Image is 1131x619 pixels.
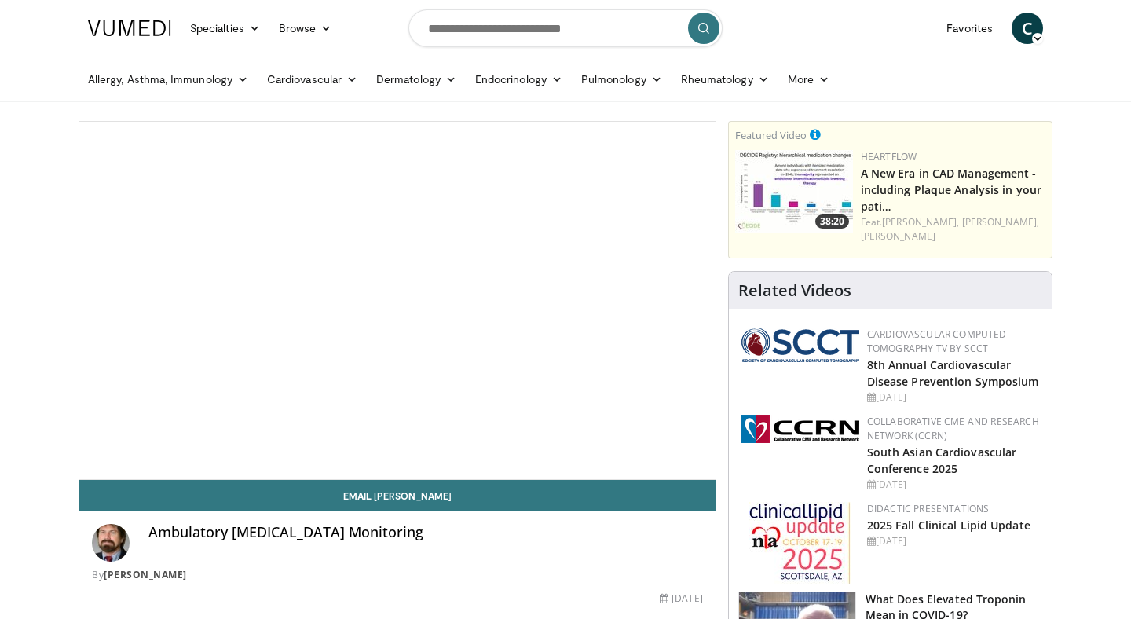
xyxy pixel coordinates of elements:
[79,122,716,480] video-js: Video Player
[867,518,1030,533] a: 2025 Fall Clinical Lipid Update
[572,64,672,95] a: Pulmonology
[79,480,716,511] a: Email [PERSON_NAME]
[466,64,572,95] a: Endocrinology
[88,20,171,36] img: VuMedi Logo
[778,64,839,95] a: More
[815,214,849,229] span: 38:20
[104,568,187,581] a: [PERSON_NAME]
[1012,13,1043,44] a: C
[962,215,1039,229] a: [PERSON_NAME],
[867,445,1017,476] a: South Asian Cardiovascular Conference 2025
[269,13,342,44] a: Browse
[741,328,859,362] img: 51a70120-4f25-49cc-93a4-67582377e75f.png.150x105_q85_autocrop_double_scale_upscale_version-0.2.png
[367,64,466,95] a: Dermatology
[79,64,258,95] a: Allergy, Asthma, Immunology
[867,328,1007,355] a: Cardiovascular Computed Tomography TV by SCCT
[738,281,851,300] h4: Related Videos
[735,150,853,233] img: 738d0e2d-290f-4d89-8861-908fb8b721dc.150x105_q85_crop-smart_upscale.jpg
[861,150,917,163] a: Heartflow
[937,13,1002,44] a: Favorites
[867,534,1039,548] div: [DATE]
[861,215,1045,244] div: Feat.
[867,478,1039,492] div: [DATE]
[181,13,269,44] a: Specialties
[867,357,1039,389] a: 8th Annual Cardiovascular Disease Prevention Symposium
[258,64,367,95] a: Cardiovascular
[749,502,851,584] img: d65bce67-f81a-47c5-b47d-7b8806b59ca8.jpg.150x105_q85_autocrop_double_scale_upscale_version-0.2.jpg
[861,166,1041,214] a: A New Era in CAD Management - including Plaque Analysis in your pati…
[867,502,1039,516] div: Didactic Presentations
[92,568,703,582] div: By
[735,150,853,233] a: 38:20
[882,215,959,229] a: [PERSON_NAME],
[660,592,702,606] div: [DATE]
[741,415,859,443] img: a04ee3ba-8487-4636-b0fb-5e8d268f3737.png.150x105_q85_autocrop_double_scale_upscale_version-0.2.png
[672,64,778,95] a: Rheumatology
[735,128,807,142] small: Featured Video
[867,415,1039,442] a: Collaborative CME and Research Network (CCRN)
[92,524,130,562] img: Avatar
[148,524,703,541] h4: Ambulatory [MEDICAL_DATA] Monitoring
[867,390,1039,405] div: [DATE]
[861,229,935,243] a: [PERSON_NAME]
[408,9,723,47] input: Search topics, interventions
